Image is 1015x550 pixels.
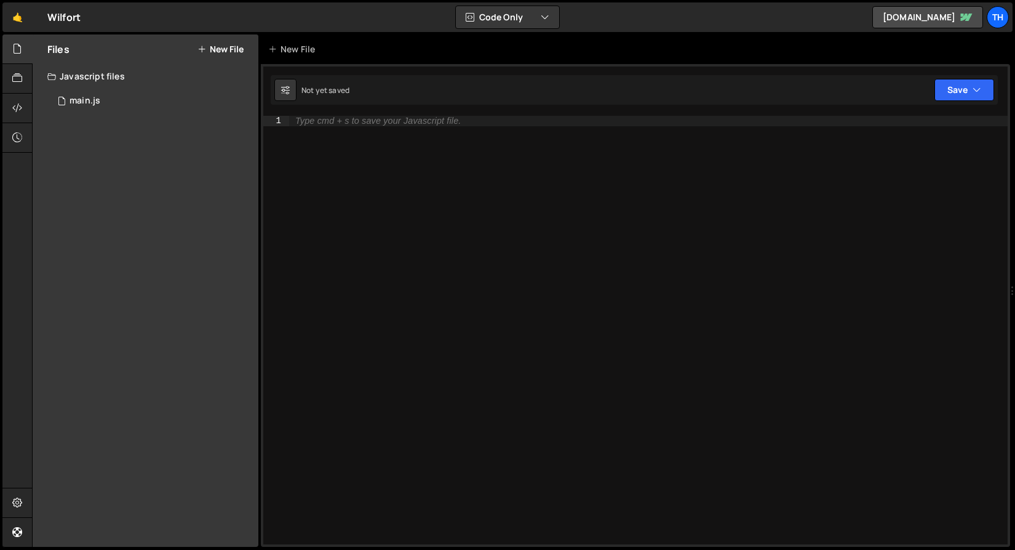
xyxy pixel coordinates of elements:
div: Wilfort [47,10,81,25]
button: Save [934,79,994,101]
a: [DOMAIN_NAME] [872,6,983,28]
button: New File [197,44,244,54]
div: main.js [70,95,100,107]
h2: Files [47,42,70,56]
div: New File [268,43,320,55]
a: Th [987,6,1009,28]
div: 1 [263,116,289,126]
div: 16468/44594.js [47,89,258,113]
button: Code Only [456,6,559,28]
a: 🤙 [2,2,33,32]
div: Type cmd + s to save your Javascript file. [295,116,461,126]
div: Not yet saved [301,85,349,95]
div: Javascript files [33,64,258,89]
